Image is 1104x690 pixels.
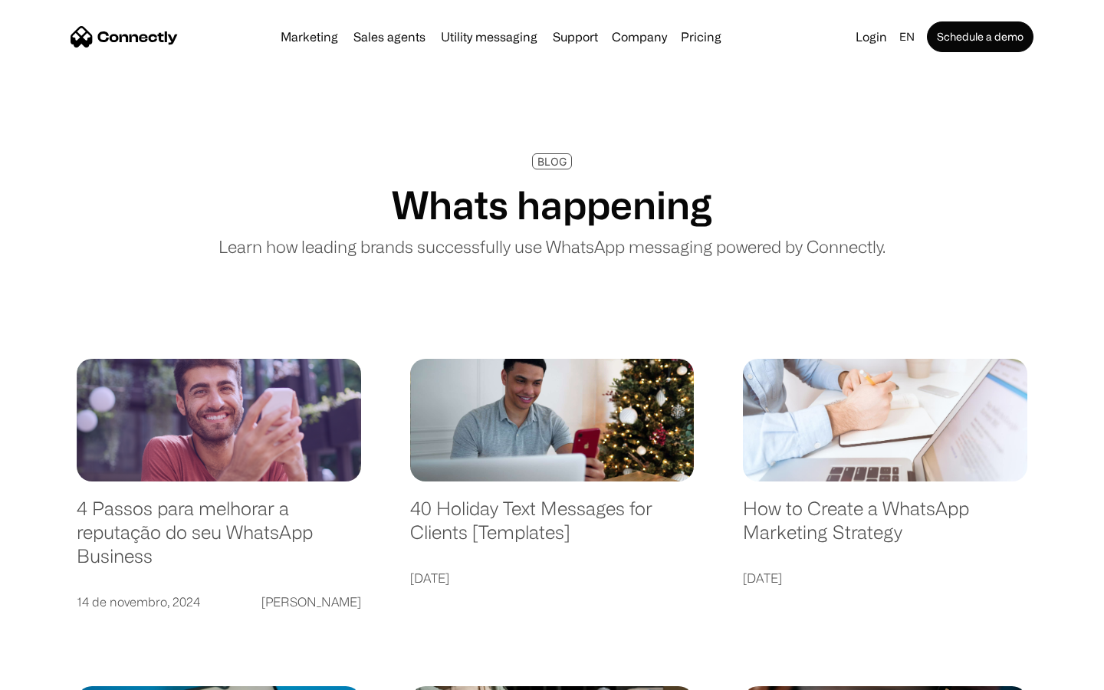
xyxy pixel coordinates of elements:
a: 40 Holiday Text Messages for Clients [Templates] [410,497,695,559]
a: How to Create a WhatsApp Marketing Strategy [743,497,1027,559]
a: 4 Passos para melhorar a reputação do seu WhatsApp Business [77,497,361,583]
div: en [899,26,915,48]
a: Login [849,26,893,48]
a: Pricing [675,31,728,43]
a: Sales agents [347,31,432,43]
aside: Language selected: English [15,663,92,685]
a: Support [547,31,604,43]
ul: Language list [31,663,92,685]
div: Company [612,26,667,48]
div: [DATE] [743,567,782,589]
a: Utility messaging [435,31,544,43]
h1: Whats happening [392,182,712,228]
div: [DATE] [410,567,449,589]
p: Learn how leading brands successfully use WhatsApp messaging powered by Connectly. [219,234,886,259]
a: Marketing [274,31,344,43]
div: 14 de novembro, 2024 [77,591,200,613]
a: Schedule a demo [927,21,1033,52]
div: BLOG [537,156,567,167]
div: [PERSON_NAME] [261,591,361,613]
